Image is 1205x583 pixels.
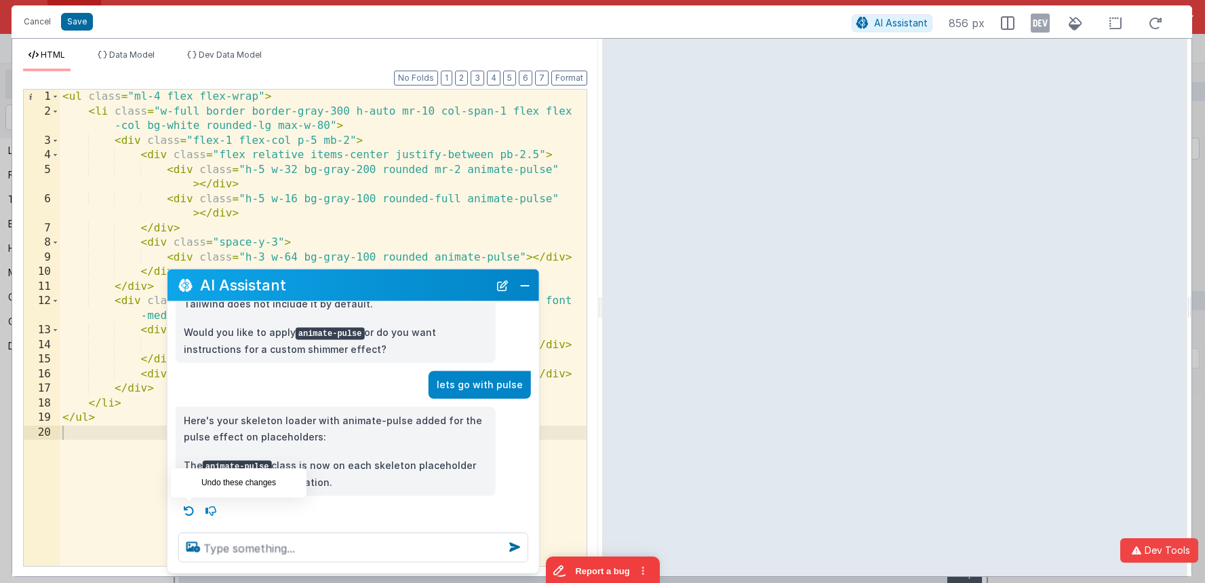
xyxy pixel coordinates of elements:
[949,15,985,31] span: 856 px
[24,192,60,221] div: 6
[61,13,93,31] button: Save
[503,71,516,86] button: 5
[874,17,928,29] span: AI Assistant
[24,236,60,250] div: 8
[487,71,500,86] button: 4
[24,163,60,192] div: 5
[24,367,60,382] div: 16
[519,71,532,86] button: 6
[184,324,488,358] p: Would you like to apply or do you want instructions for a custom shimmer effect?
[24,250,60,265] div: 9
[493,276,512,295] button: New Chat
[24,280,60,295] div: 11
[516,276,534,295] button: Close
[24,426,60,440] div: 20
[471,71,484,86] button: 3
[296,328,365,340] code: animate-pulse
[24,265,60,280] div: 10
[535,71,549,86] button: 7
[24,396,60,411] div: 18
[441,71,452,86] button: 1
[437,377,523,394] p: lets go with pulse
[24,411,60,426] div: 19
[1120,538,1198,563] button: Dev Tools
[24,381,60,396] div: 17
[203,461,272,473] code: animate-pulse
[852,14,932,32] button: AI Assistant
[24,352,60,367] div: 15
[199,50,262,60] span: Dev Data Model
[24,221,60,236] div: 7
[24,294,60,323] div: 12
[171,468,307,497] div: Undo these changes
[455,71,468,86] button: 2
[24,148,60,163] div: 4
[184,457,488,491] p: The class is now on each skeleton placeholder for a subtle loading animation.
[109,50,155,60] span: Data Model
[394,71,438,86] button: No Folds
[24,323,60,338] div: 13
[17,12,58,31] button: Cancel
[24,338,60,353] div: 14
[200,277,489,293] h2: AI Assistant
[24,134,60,149] div: 3
[24,105,60,134] div: 2
[41,50,65,60] span: HTML
[24,90,60,105] div: 1
[551,71,587,86] button: Format
[184,412,488,445] p: Here's your skeleton loader with animate-pulse added for the pulse effect on placeholders:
